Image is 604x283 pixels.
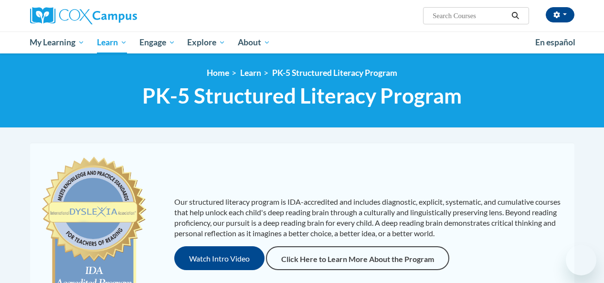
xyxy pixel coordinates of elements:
[174,197,565,239] p: Our structured literacy program is IDA-accredited and includes diagnostic, explicit, systematic, ...
[535,37,575,47] span: En español
[174,246,265,270] button: Watch Intro Video
[30,7,137,24] img: Cox Campus
[97,37,127,48] span: Learn
[272,68,397,78] a: PK-5 Structured Literacy Program
[238,37,270,48] span: About
[23,31,582,53] div: Main menu
[207,68,229,78] a: Home
[566,245,596,275] iframe: Button to launch messaging window
[30,37,85,48] span: My Learning
[508,10,522,21] button: Search
[30,7,202,24] a: Cox Campus
[240,68,261,78] a: Learn
[546,7,574,22] button: Account Settings
[139,37,175,48] span: Engage
[91,31,133,53] a: Learn
[142,83,462,108] span: PK-5 Structured Literacy Program
[529,32,582,52] a: En español
[24,31,91,53] a: My Learning
[432,10,508,21] input: Search Courses
[187,37,225,48] span: Explore
[133,31,181,53] a: Engage
[232,31,276,53] a: About
[266,246,449,270] a: Click Here to Learn More About the Program
[181,31,232,53] a: Explore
